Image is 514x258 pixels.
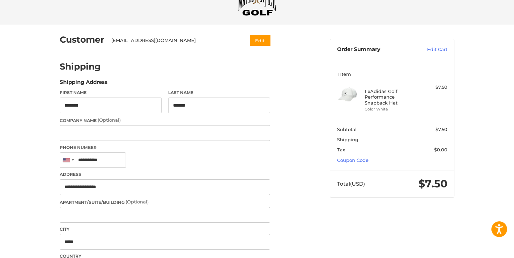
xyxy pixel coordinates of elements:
div: [EMAIL_ADDRESS][DOMAIN_NAME] [111,37,237,44]
h2: Shipping [60,61,101,72]
span: $7.50 [435,127,447,132]
h4: 1 x Adidas Golf Performance Snapback Hat [365,88,418,106]
a: Edit Cart [412,46,447,53]
span: Subtotal [337,127,357,132]
div: United States: +1 [60,153,76,168]
legend: Shipping Address [60,78,107,89]
span: -- [444,137,447,142]
span: $7.50 [418,177,447,190]
a: Coupon Code [337,157,368,163]
label: Address [60,171,270,178]
div: $7.50 [420,84,447,91]
span: Shipping [337,137,358,142]
small: (Optional) [98,117,121,123]
button: Edit [250,35,270,45]
li: Color White [365,106,418,112]
span: $0.00 [434,147,447,152]
small: (Optional) [126,199,149,205]
label: First Name [60,89,162,96]
span: Tax [337,147,345,152]
span: Total (USD) [337,180,365,187]
label: Phone Number [60,144,270,151]
label: Company Name [60,117,270,124]
label: City [60,226,270,232]
h2: Customer [60,34,104,45]
label: Apartment/Suite/Building [60,199,270,206]
label: Last Name [168,89,270,96]
h3: Order Summary [337,46,412,53]
h3: 1 Item [337,71,447,77]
